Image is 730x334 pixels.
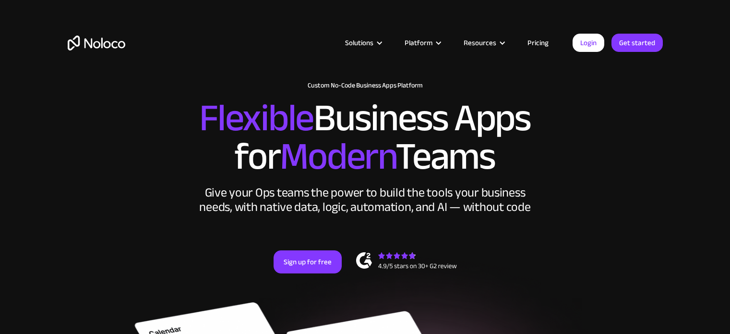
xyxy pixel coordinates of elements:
[405,37,432,49] div: Platform
[345,37,373,49] div: Solutions
[274,250,342,273] a: Sign up for free
[68,99,663,176] h2: Business Apps for Teams
[197,186,533,214] div: Give your Ops teams the power to build the tools your business needs, with native data, logic, au...
[393,37,452,49] div: Platform
[515,37,561,49] a: Pricing
[68,36,125,50] a: home
[464,37,496,49] div: Resources
[280,121,395,192] span: Modern
[333,37,393,49] div: Solutions
[452,37,515,49] div: Resources
[199,82,313,154] span: Flexible
[611,34,663,52] a: Get started
[573,34,604,52] a: Login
